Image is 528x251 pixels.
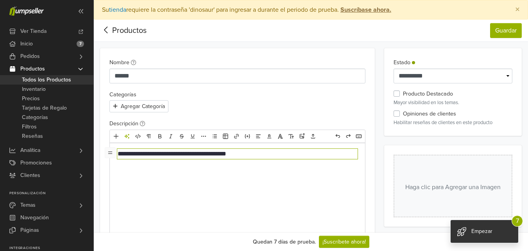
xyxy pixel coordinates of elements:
a: Enlace [231,131,242,141]
div: Quedan 7 días de prueba. [253,238,316,246]
p: Integraciones [9,246,93,251]
a: Rehacer [343,131,353,141]
span: Pedidos [20,50,40,63]
a: Formato [144,131,154,141]
a: Subrayado [188,131,198,141]
span: Clientes [20,169,40,182]
p: Habilitar reseñas de clientes en este producto [394,119,512,126]
a: Eliminado [177,131,187,141]
a: Alternar [105,147,116,158]
a: Color del texto [264,131,274,141]
span: Promociones [20,157,52,169]
a: Más formato [199,131,209,141]
a: Lista [209,131,220,141]
label: Producto Destacado [403,90,453,98]
span: Todos los Productos [22,75,71,85]
a: Tamaño de fuente [286,131,296,141]
a: Deshacer [333,131,343,141]
strong: Suscríbase ahora. [340,6,391,14]
a: tienda [109,6,126,14]
a: Fuente [275,131,285,141]
span: Productos [20,63,45,75]
span: Reseñas [22,132,43,141]
a: Herramientas de IA [122,131,132,141]
label: Categorías [109,90,136,99]
a: Añadir [111,131,121,141]
span: Páginas [20,224,39,237]
a: Tabla [220,131,231,141]
label: Opiniones de clientes [403,110,456,118]
div: Productos [100,25,147,36]
span: Inventario [22,85,46,94]
span: Analítica [20,144,40,157]
a: Suscríbase ahora. [339,6,391,14]
button: Close [507,0,528,19]
div: Empezar 7 [451,220,518,243]
span: × [515,4,520,15]
a: Subir archivos [308,131,318,141]
span: Precios [22,94,40,103]
a: Negrita [155,131,165,141]
p: Mayor visibilidad en los temas. [394,99,512,107]
span: Ver Tienda [20,25,47,38]
label: Estado [394,58,415,67]
button: Haga clic para Agregar una Imagen [394,155,512,217]
span: Temas [20,199,36,211]
button: Guardar [490,23,522,38]
span: Inicio [20,38,33,50]
span: 7 [77,41,84,47]
button: Agregar Categoría [109,100,168,112]
a: Subir imágenes [297,131,307,141]
span: 7 [512,215,523,227]
a: Incrustar [242,131,252,141]
a: ¡Suscríbete ahora! [319,236,369,248]
span: Filtros [22,122,37,132]
a: Alineación [253,131,263,141]
span: Empezar [471,228,492,235]
a: Atajos [354,131,364,141]
span: Categorías [22,113,48,122]
a: HTML [133,131,143,141]
span: Navegación [20,211,49,224]
label: Descripción [109,119,145,128]
label: Nombre [109,58,136,67]
p: Personalización [9,191,93,196]
span: Tarjetas de Regalo [22,103,67,113]
a: Cursiva [166,131,176,141]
